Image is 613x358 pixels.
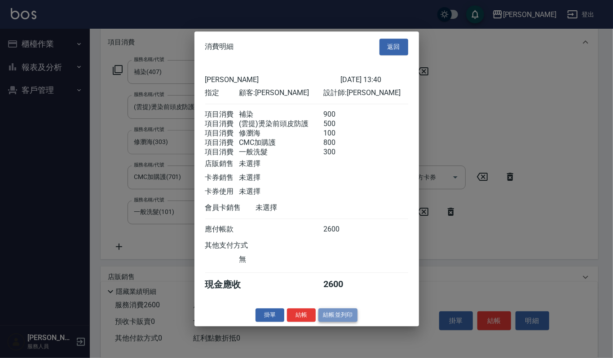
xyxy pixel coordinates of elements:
[205,187,239,196] div: 卡券使用
[205,148,239,157] div: 項目消費
[256,203,340,213] div: 未選擇
[205,279,256,291] div: 現金應收
[205,159,239,169] div: 店販銷售
[205,43,234,52] span: 消費明細
[239,110,323,119] div: 補染
[323,148,357,157] div: 300
[239,159,323,169] div: 未選擇
[340,75,408,84] div: [DATE] 13:40
[239,88,323,98] div: 顧客: [PERSON_NAME]
[239,148,323,157] div: 一般洗髮
[205,138,239,148] div: 項目消費
[205,88,239,98] div: 指定
[205,119,239,129] div: 項目消費
[205,173,239,183] div: 卡券銷售
[323,129,357,138] div: 100
[239,173,323,183] div: 未選擇
[256,308,284,322] button: 掛單
[323,279,357,291] div: 2600
[239,255,323,264] div: 無
[239,119,323,129] div: (雲提)燙染前頭皮防護
[205,129,239,138] div: 項目消費
[318,308,357,322] button: 結帳並列印
[205,203,256,213] div: 會員卡銷售
[323,119,357,129] div: 500
[323,110,357,119] div: 900
[205,110,239,119] div: 項目消費
[323,138,357,148] div: 800
[239,138,323,148] div: CMC加購護
[205,75,340,84] div: [PERSON_NAME]
[287,308,316,322] button: 結帳
[205,225,239,234] div: 應付帳款
[323,225,357,234] div: 2600
[205,241,273,250] div: 其他支付方式
[379,39,408,55] button: 返回
[239,129,323,138] div: 修瀏海
[323,88,408,98] div: 設計師: [PERSON_NAME]
[239,187,323,196] div: 未選擇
